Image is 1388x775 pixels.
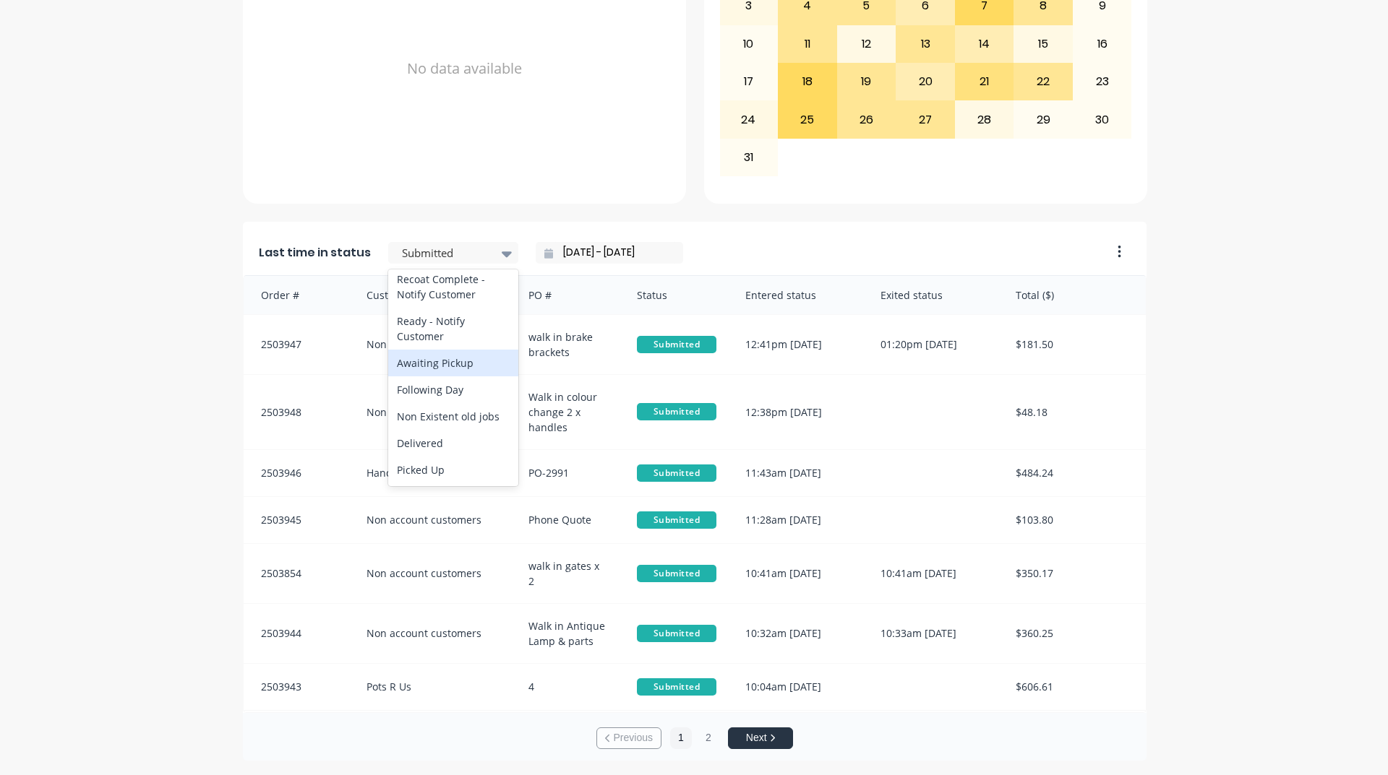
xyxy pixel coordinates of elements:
div: Non account customers [352,315,515,374]
div: Phone Quote [514,497,622,543]
button: 1 [670,727,692,749]
div: Non account customers [352,497,515,543]
div: Walk in Antique Lamp & parts [514,604,622,663]
div: Order # [244,276,352,314]
div: 24 [720,101,778,137]
div: $606.61 [1001,664,1146,710]
div: Non account customers [352,544,515,603]
span: Submitted [637,565,716,582]
div: 2503945 [244,497,352,543]
div: 2503946 [244,450,352,496]
input: Filter by date [553,242,677,264]
div: walk in brake brackets [514,315,622,374]
div: 11 [779,26,836,62]
span: Submitted [637,403,716,420]
div: $181.50 [1001,315,1146,374]
button: Previous [596,727,661,749]
div: Awaiting Pickup [388,350,518,376]
div: 10:32am [DATE] [731,604,866,663]
div: 27 [896,101,954,137]
div: Entered status [731,276,866,314]
div: Recoat Complete - Notify Customer [388,266,518,308]
span: Submitted [637,625,716,642]
div: 10 [720,26,778,62]
div: 2503944 [244,604,352,663]
div: 17 [720,64,778,100]
div: 29 [1014,101,1072,137]
div: Non account customers [352,604,515,663]
div: 10:33am [DATE] [866,604,1001,663]
button: 2 [698,727,719,749]
div: 2503854 [244,544,352,603]
div: 12 [838,26,896,62]
div: Total ($) [1001,276,1146,314]
div: 26 [838,101,896,137]
div: 21 [956,64,1014,100]
div: Status [622,276,731,314]
div: $103.80 [1001,497,1146,543]
div: 18 [779,64,836,100]
div: $484.24 [1001,450,1146,496]
div: 23 [1074,64,1131,100]
button: Next [728,727,793,749]
div: 22 [1014,64,1072,100]
div: 10:04am [DATE] [731,664,866,710]
span: Submitted [637,464,716,482]
div: 01:20pm [DATE] [866,315,1001,374]
div: 31 [720,139,778,176]
div: $4,761.82 [1001,711,1146,755]
div: Picked Up [388,456,518,483]
div: 13 [896,26,954,62]
div: 19 [838,64,896,100]
div: 14 [956,26,1014,62]
div: 2503947 [244,315,352,374]
div: 12:38pm [DATE] [731,375,866,449]
div: Walk in colour change 2 x handles [514,375,622,449]
div: 16 [1074,26,1131,62]
div: 10:41am [DATE] [731,544,866,603]
div: 30 [1074,101,1131,137]
div: PO # [514,276,622,314]
div: 2503948 [244,375,352,449]
div: 11:43am [DATE] [731,450,866,496]
span: Submitted [637,678,716,696]
div: Non Existent old jobs [388,403,518,430]
div: Customer [352,276,515,314]
div: Following Day [388,376,518,403]
div: $360.25 [1001,604,1146,663]
div: 15 [1014,26,1072,62]
span: Last time in status [259,244,371,261]
div: 28 [956,101,1014,137]
div: Handy Man Steel Supplies [352,450,515,496]
div: $350.17 [1001,544,1146,603]
div: 20 [896,64,954,100]
div: Non account customers [352,375,515,449]
div: Exited status [866,276,1001,314]
div: Pots R Us [352,664,515,710]
div: 12:41pm [DATE] [731,315,866,374]
div: 11:28am [DATE] [731,497,866,543]
div: $48.18 [1001,375,1146,449]
span: Submitted [637,511,716,529]
div: 2503943 [244,664,352,710]
div: 4 [514,664,622,710]
div: Delivered [388,430,518,456]
div: 10:41am [DATE] [866,544,1001,603]
div: 25 [779,101,836,137]
div: walk in gates x 2 [514,544,622,603]
div: PO-2991 [514,450,622,496]
div: Ready - Notify Customer [388,308,518,350]
span: Submitted [637,336,716,353]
